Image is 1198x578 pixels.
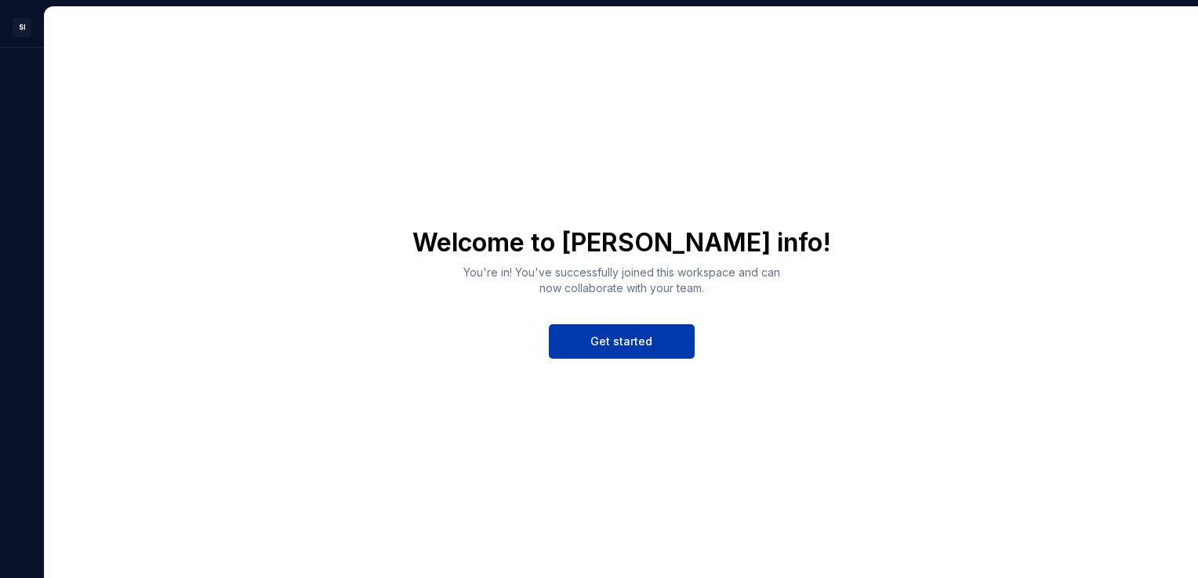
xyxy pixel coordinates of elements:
button: SI [3,10,41,44]
h1: Welcome to [PERSON_NAME] info! [412,227,831,258]
button: Get started [549,324,695,359]
span: Get started [590,334,652,349]
div: SI [13,18,31,37]
p: You're in! You've successfully joined this workspace and can now collaborate with your team. [463,265,781,296]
